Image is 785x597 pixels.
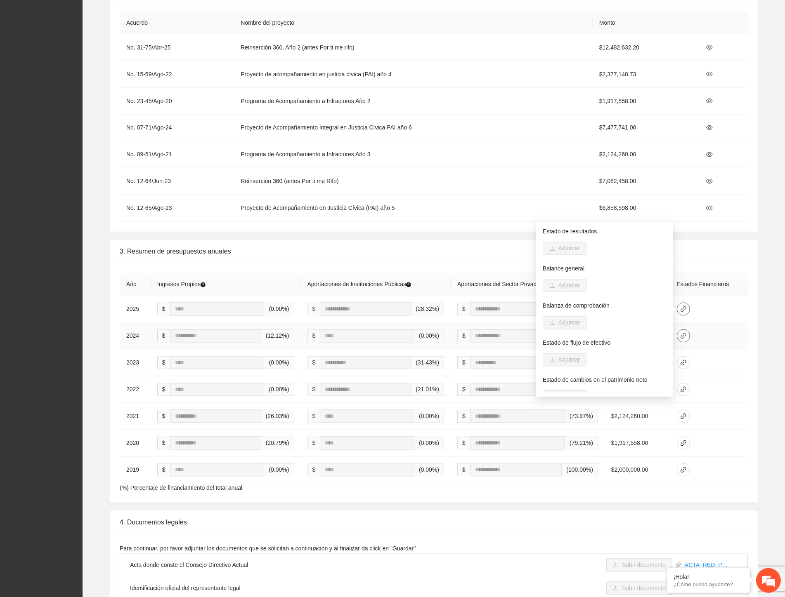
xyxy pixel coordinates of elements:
span: $ [157,437,170,450]
span: paper-clip [676,562,681,568]
span: uploadAdjuntar [543,245,586,252]
span: (21.01%) [411,383,444,396]
button: eye [703,148,716,161]
span: link [677,360,690,366]
span: $ [157,303,170,316]
span: $ [307,463,320,477]
div: 4. Documentos legales [120,511,748,534]
th: Monto [593,12,697,34]
td: $7,082,458.00 [593,168,697,195]
td: 2019 [120,457,151,484]
td: No. 12-64/Jun-23 [120,168,234,195]
button: link [677,463,690,477]
button: eye [703,202,716,215]
button: link [677,303,690,316]
span: $ [157,329,170,343]
span: (0.00%) [264,303,294,316]
span: (0.00%) [414,329,444,343]
span: (73.97%) [565,410,598,423]
th: Nombre del proyecto [234,12,593,34]
button: link [677,437,690,450]
button: link [677,329,690,343]
span: $ [157,410,170,423]
p: ¿Cómo puedo ayudarte? [674,581,744,588]
td: No. 07-71/Ago-24 [120,115,234,141]
th: Acuerdo [120,12,234,34]
td: $1,917,558.00 [593,88,697,115]
p: Balanza de comprobación [543,301,667,310]
button: upload [543,390,586,404]
span: (0.00%) [264,383,294,396]
td: Proyecto de Acompañamiento en Justicia Cívica (PAI) año 5 [234,195,593,222]
span: eye [703,71,716,78]
span: (0.00%) [414,410,444,423]
button: uploadSubir documento [606,559,672,572]
span: $ [157,383,170,396]
span: $ [307,383,320,396]
button: eye [703,94,716,108]
span: Estamos en línea. [48,110,114,193]
div: ¡Hola! [674,573,744,580]
span: eye [703,178,716,185]
p: Estado de cambios en el patrimonio neto [543,376,667,385]
div: Minimizar ventana de chat en vivo [135,4,155,24]
span: $ [457,356,470,369]
td: No. 23-45/Ago-20 [120,88,234,115]
span: $ [307,356,320,369]
td: Reinserción 360 (antes Por ti me Rifo) [234,168,593,195]
p: Balance general [543,264,667,273]
td: $6,858,598.00 [593,195,697,222]
span: $ [457,383,470,396]
td: $12,482,632.20 [593,34,697,61]
td: 2024 [120,323,151,350]
td: $2,124,260.00 [605,403,670,430]
span: link [677,386,690,393]
span: question-circle [406,282,411,287]
button: link [677,383,690,396]
div: (%) Porcentaje de financiamiento del total anual [110,263,758,503]
div: Chatee con nosotros ahora [43,42,139,53]
button: eye [703,121,716,134]
p: Estado de resultados [543,227,667,236]
span: (31.43%) [411,356,444,369]
button: eye [703,41,716,54]
span: link [677,413,690,420]
span: Para continuar, por favor adjuntar los documentos que se solicitan a continuación y al finalizar ... [120,545,416,552]
td: $2,124,260.00 [593,141,697,168]
span: Aportaciones de Instituciones Públicas [307,281,411,288]
span: (12.12%) [261,329,294,343]
span: Aportaciones del Sector Privado [457,281,545,288]
span: eye [703,125,716,131]
span: $ [157,463,170,477]
span: (0.00%) [264,463,294,477]
span: uploadSubir documento [606,562,672,569]
span: Ingresos Propios [157,281,206,288]
td: $7,477,741.00 [593,115,697,141]
textarea: Escriba su mensaje y pulse “Intro” [4,225,157,254]
td: $2,377,148.73 [593,61,697,88]
td: No. 15-59/Ago-22 [120,61,234,88]
td: $1,917,558.00 [605,430,670,457]
span: question-circle [201,282,206,287]
span: $ [157,356,170,369]
td: No. 31-75/Abr-25 [120,34,234,61]
button: uploadAdjuntar [543,316,586,329]
th: Estados Financieros [670,273,748,296]
button: uploadAdjuntar [543,279,586,292]
span: $ [457,463,470,477]
span: link [677,467,690,473]
span: eye [703,151,716,158]
span: uploadSubir documento [606,585,672,592]
td: Programa de Acompañamiento a Infractores Año 2 [234,88,593,115]
button: uploadSubir documento [606,582,672,595]
span: $ [457,329,470,343]
button: eye [703,175,716,188]
td: 2025 [120,296,151,323]
td: 2022 [120,376,151,403]
td: Reinserción 360, Año 2 (antes Por ti me rifo) [234,34,593,61]
span: $ [307,329,320,343]
span: $ [307,410,320,423]
span: eye [703,98,716,104]
span: $ [307,437,320,450]
span: (26.03%) [261,410,294,423]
